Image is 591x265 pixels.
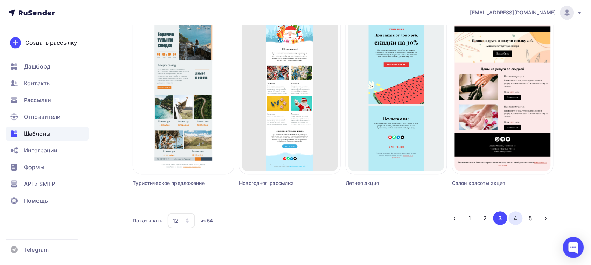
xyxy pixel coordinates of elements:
button: Go to page 3 [493,211,507,225]
a: Рассылки [6,93,89,107]
a: Формы [6,160,89,174]
button: Go to next page [539,211,553,225]
button: Go to page 5 [524,211,538,225]
span: Интеграции [24,146,57,155]
div: Создать рассылку [25,38,77,47]
div: Летняя акция [346,180,422,187]
button: Go to page 2 [478,211,492,225]
span: [EMAIL_ADDRESS][DOMAIN_NAME] [470,9,556,16]
span: Формы [24,163,44,171]
span: Рассылки [24,96,51,104]
div: Туристическое предложение [133,180,209,187]
span: Telegram [24,245,49,254]
button: Go to page 1 [463,211,477,225]
div: из 54 [200,217,213,224]
span: Дашборд [24,62,50,71]
span: Контакты [24,79,51,87]
a: Дашборд [6,59,89,73]
ul: Pagination [448,211,553,225]
span: API и SMTP [24,180,55,188]
a: Шаблоны [6,127,89,141]
span: Помощь [24,196,48,205]
div: Новогодняя рассылка [239,180,315,187]
span: Отправители [24,113,61,121]
button: Go to page 4 [509,211,523,225]
button: 12 [167,213,195,229]
a: Контакты [6,76,89,90]
div: 12 [173,216,179,225]
a: Отправители [6,110,89,124]
span: Шаблоны [24,129,50,138]
div: Салон красоты акция [452,180,528,187]
a: [EMAIL_ADDRESS][DOMAIN_NAME] [470,6,583,20]
div: Показывать [133,217,162,224]
button: Go to previous page [448,211,462,225]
